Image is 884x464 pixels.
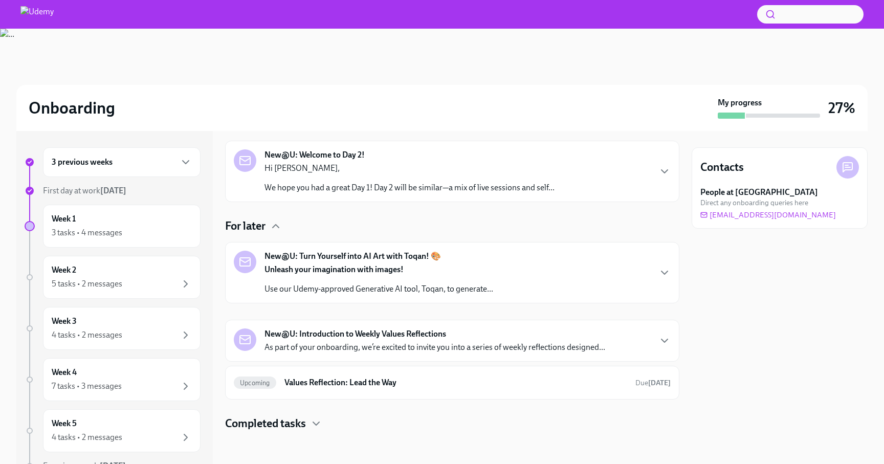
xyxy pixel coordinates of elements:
[20,6,54,23] img: Udemy
[635,379,671,387] span: Due
[25,256,201,299] a: Week 25 tasks • 2 messages
[234,374,671,391] a: UpcomingValues Reflection: Lead the WayDue[DATE]
[264,264,404,274] strong: Unleash your imagination with images!
[43,186,126,195] span: First day at work
[52,381,122,392] div: 7 tasks • 3 messages
[264,182,555,193] p: We hope you had a great Day 1! Day 2 will be similar—a mix of live sessions and self...
[29,98,115,118] h2: Onboarding
[52,432,122,443] div: 4 tasks • 2 messages
[264,328,446,340] strong: New@U: Introduction to Weekly Values Reflections
[52,367,77,378] h6: Week 4
[52,157,113,168] h6: 3 previous weeks
[43,147,201,177] div: 3 previous weeks
[52,418,77,429] h6: Week 5
[225,218,679,234] div: For later
[225,416,306,431] h4: Completed tasks
[25,409,201,452] a: Week 54 tasks • 2 messages
[52,213,76,225] h6: Week 1
[700,210,836,220] a: [EMAIL_ADDRESS][DOMAIN_NAME]
[52,316,77,327] h6: Week 3
[700,160,744,175] h4: Contacts
[700,187,818,198] strong: People at [GEOGRAPHIC_DATA]
[25,185,201,196] a: First day at work[DATE]
[700,198,808,208] span: Direct any onboarding queries here
[52,227,122,238] div: 3 tasks • 4 messages
[635,378,671,388] span: October 13th, 2025 10:00
[718,97,762,108] strong: My progress
[264,163,555,174] p: Hi [PERSON_NAME],
[264,342,605,353] p: As part of your onboarding, we’re excited to invite you into a series of weekly reflections desig...
[25,307,201,350] a: Week 34 tasks • 2 messages
[100,186,126,195] strong: [DATE]
[25,205,201,248] a: Week 13 tasks • 4 messages
[284,377,627,388] h6: Values Reflection: Lead the Way
[264,251,441,262] strong: New@U: Turn Yourself into AI Art with Toqan! 🎨
[225,218,266,234] h4: For later
[264,283,493,295] p: Use our Udemy-approved Generative AI tool, Toqan, to generate...
[52,278,122,290] div: 5 tasks • 2 messages
[25,358,201,401] a: Week 47 tasks • 3 messages
[225,416,679,431] div: Completed tasks
[264,149,365,161] strong: New@U: Welcome to Day 2!
[52,264,76,276] h6: Week 2
[234,379,276,387] span: Upcoming
[828,99,855,117] h3: 27%
[52,329,122,341] div: 4 tasks • 2 messages
[648,379,671,387] strong: [DATE]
